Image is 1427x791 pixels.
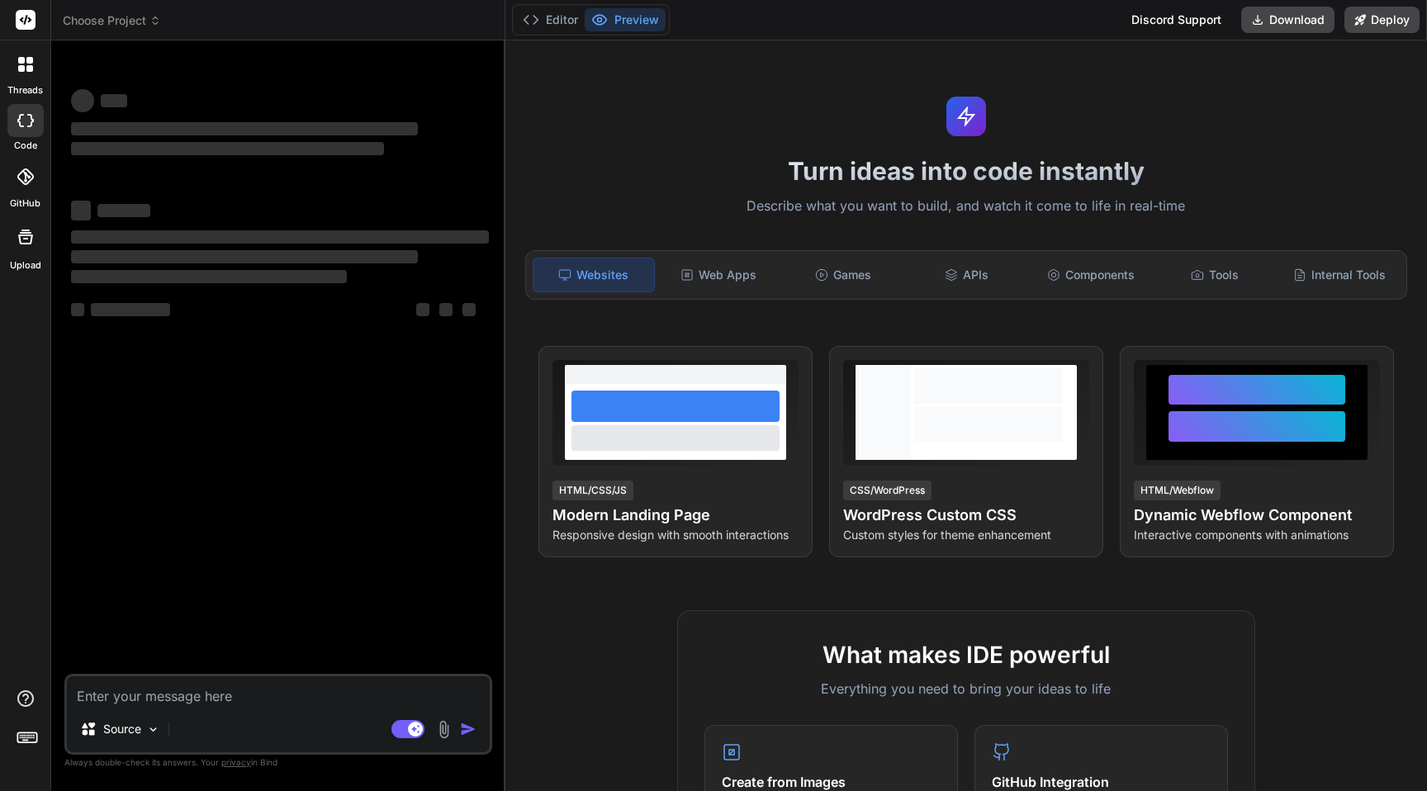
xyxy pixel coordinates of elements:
button: Preview [585,8,666,31]
span: ‌ [439,303,453,316]
span: ‌ [71,201,91,220]
span: ‌ [71,142,384,155]
p: Custom styles for theme enhancement [843,527,1089,543]
div: HTML/CSS/JS [552,481,633,500]
span: ‌ [71,270,347,283]
h2: What makes IDE powerful [704,637,1228,672]
img: Pick Models [146,722,160,737]
p: Describe what you want to build, and watch it come to life in real-time [515,196,1417,217]
span: ‌ [71,89,94,112]
h1: Turn ideas into code instantly [515,156,1417,186]
div: Tools [1154,258,1275,292]
span: Choose Project [63,12,161,29]
p: Interactive components with animations [1134,527,1380,543]
span: ‌ [91,303,170,316]
img: icon [460,721,476,737]
span: ‌ [71,230,489,244]
div: CSS/WordPress [843,481,932,500]
div: Websites [533,258,655,292]
button: Download [1241,7,1335,33]
h4: Modern Landing Page [552,504,799,527]
span: privacy [221,757,251,767]
span: ‌ [71,250,418,263]
div: Games [782,258,903,292]
span: ‌ [101,94,127,107]
button: Deploy [1344,7,1420,33]
span: ‌ [97,204,150,217]
p: Always double-check its answers. Your in Bind [64,755,492,770]
h4: Dynamic Webflow Component [1134,504,1380,527]
button: Editor [516,8,585,31]
img: attachment [434,720,453,739]
span: ‌ [71,303,84,316]
p: Responsive design with smooth interactions [552,527,799,543]
div: Components [1031,258,1151,292]
label: code [14,139,37,153]
div: Web Apps [658,258,779,292]
span: ‌ [71,122,418,135]
label: GitHub [10,197,40,211]
p: Source [103,721,141,737]
div: HTML/Webflow [1134,481,1221,500]
label: Upload [10,258,41,272]
div: Discord Support [1121,7,1231,33]
div: Internal Tools [1279,258,1400,292]
span: ‌ [462,303,476,316]
label: threads [7,83,43,97]
span: ‌ [416,303,429,316]
h4: WordPress Custom CSS [843,504,1089,527]
p: Everything you need to bring your ideas to life [704,679,1228,699]
div: APIs [907,258,1027,292]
